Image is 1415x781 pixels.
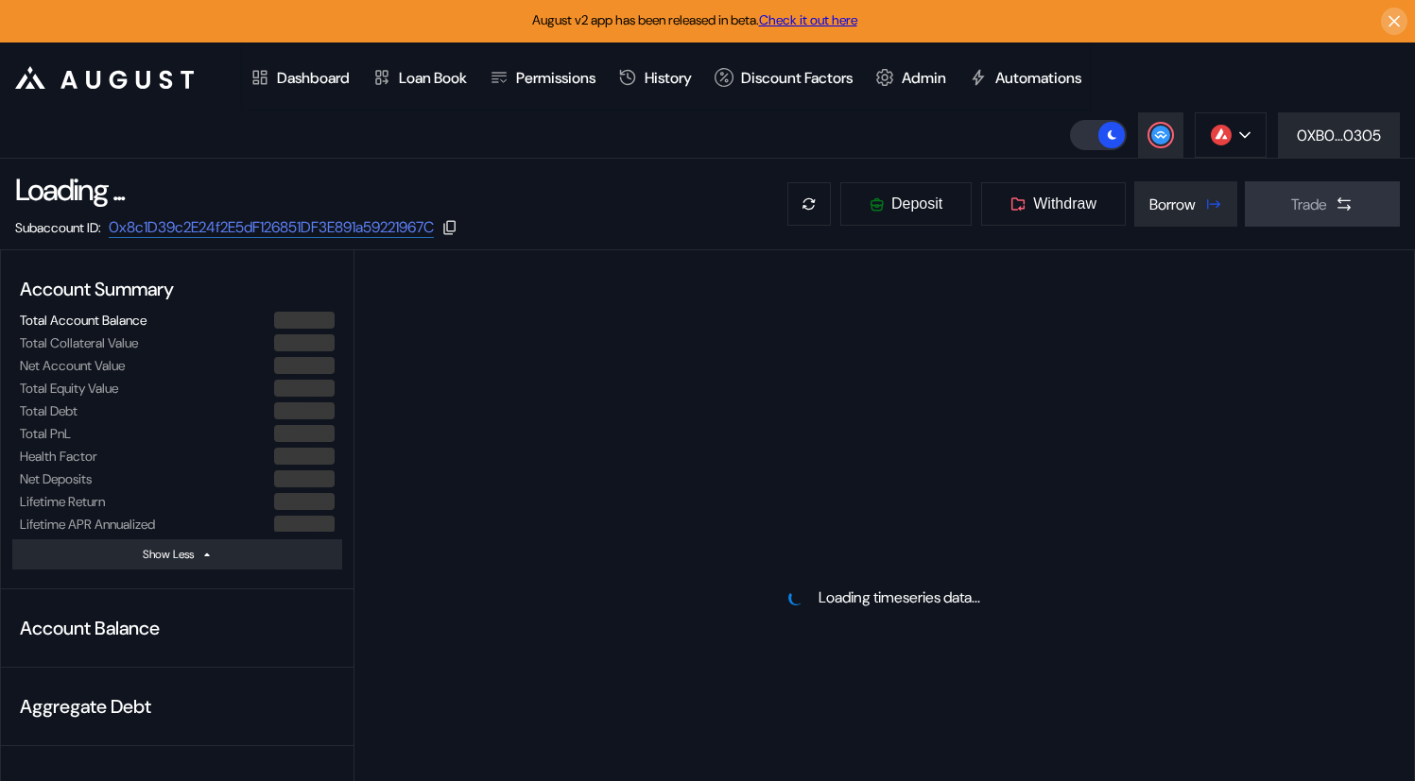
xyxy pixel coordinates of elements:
[12,687,342,726] div: Aggregate Debt
[478,42,607,112] a: Permissions
[12,269,342,309] div: Account Summary
[1134,181,1237,227] button: Borrow
[20,470,92,487] div: Net Deposits
[819,587,980,607] div: Loading timeseries data...
[1297,126,1381,145] div: 0XB0...0305
[980,181,1127,227] button: Withdraw
[20,334,138,351] div: Total Collateral Value
[1195,112,1267,158] button: chain logo
[741,68,853,88] div: Discount Factors
[20,357,125,374] div: Net Account Value
[20,493,105,510] div: Lifetime Return
[995,68,1081,88] div: Automations
[20,516,155,533] div: Lifetime APR Annualized
[143,547,194,562] div: Show Less
[703,42,864,112] a: Discount Factors
[361,42,478,112] a: Loan Book
[1278,112,1400,158] button: 0XB0...0305
[20,402,78,419] div: Total Debt
[607,42,703,112] a: History
[788,590,803,605] img: pending
[20,312,147,329] div: Total Account Balance
[902,68,946,88] div: Admin
[759,11,857,28] a: Check it out here
[12,608,342,648] div: Account Balance
[239,42,361,112] a: Dashboard
[958,42,1093,112] a: Automations
[1149,195,1196,214] div: Borrow
[20,425,71,442] div: Total PnL
[864,42,958,112] a: Admin
[1291,195,1327,214] div: Trade
[645,68,692,88] div: History
[1245,181,1400,227] button: Trade
[109,217,434,238] a: 0x8c1D39c2E24f2E5dF126851DF3E891a59221967C
[532,11,857,28] span: August v2 app has been released in beta.
[15,170,124,210] div: Loading ...
[1033,195,1096,212] span: Withdraw
[839,181,973,227] button: Deposit
[399,68,467,88] div: Loan Book
[1211,125,1232,145] img: chain logo
[277,68,350,88] div: Dashboard
[20,380,118,397] div: Total Equity Value
[516,68,595,88] div: Permissions
[12,539,342,569] button: Show Less
[891,195,942,212] span: Deposit
[15,219,101,236] div: Subaccount ID:
[20,448,97,465] div: Health Factor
